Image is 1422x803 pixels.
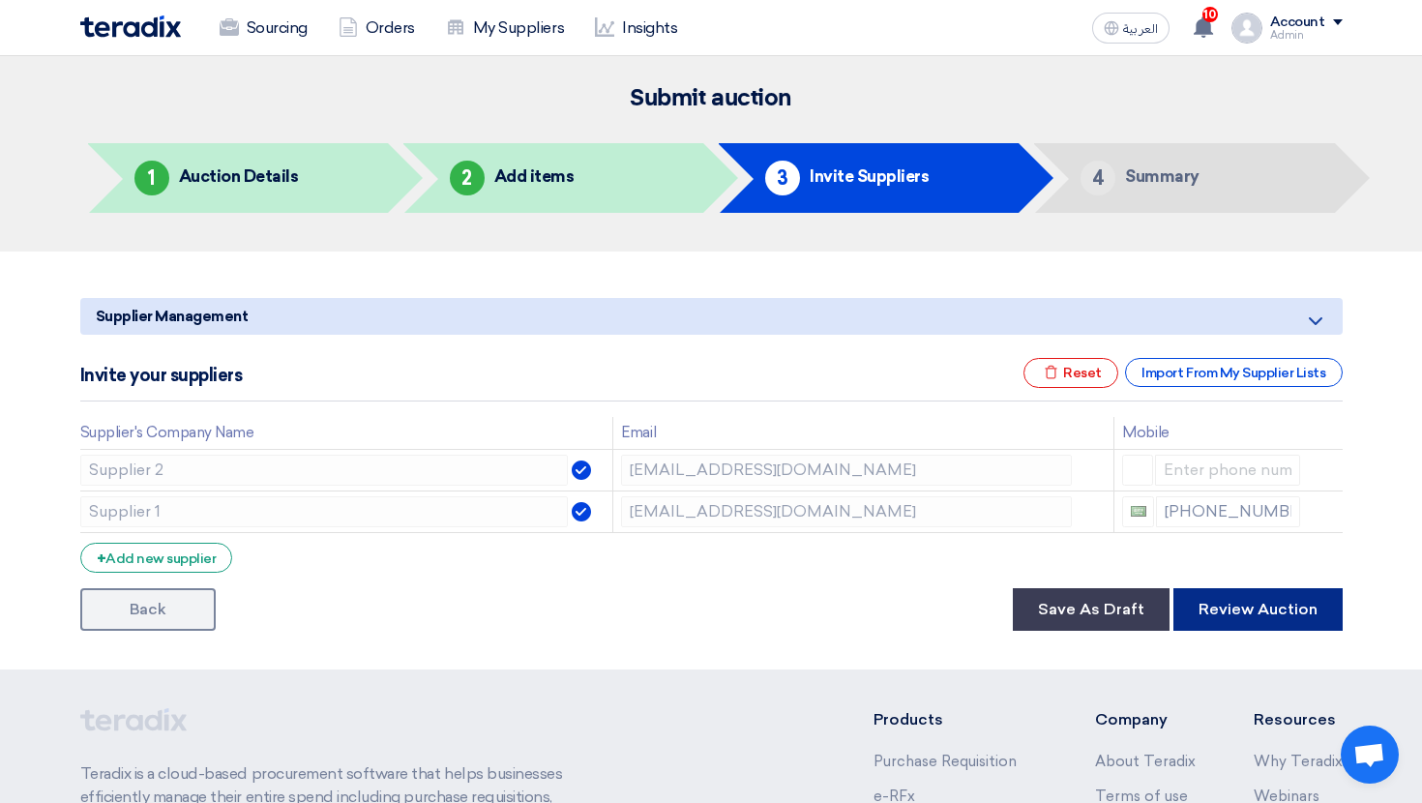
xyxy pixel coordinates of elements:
[1114,417,1308,449] th: Mobile
[1173,588,1343,631] button: Review Auction
[1202,7,1218,22] span: 10
[1123,22,1158,36] span: العربية
[1270,15,1325,31] div: Account
[810,167,929,185] h5: Invite Suppliers
[1254,753,1343,770] a: Why Teradix
[80,455,569,486] input: Supplier Name
[1023,358,1118,388] div: Reset
[874,753,1017,770] a: Purchase Requisition
[1095,708,1196,731] li: Company
[1125,167,1200,185] h5: Summary
[621,455,1072,486] input: Email
[80,543,233,573] div: Add new supplier
[1231,13,1262,44] img: profile_test.png
[80,417,613,449] th: Supplier's Company Name
[80,496,569,527] input: Supplier Name
[80,366,243,385] h5: Invite your suppliers
[765,161,800,195] div: 3
[80,298,1343,335] h5: Supplier Management
[1341,726,1399,784] div: Open chat
[80,15,181,38] img: Teradix logo
[430,7,579,49] a: My Suppliers
[179,167,299,185] h5: Auction Details
[621,496,1072,527] input: Email
[1013,588,1170,631] button: Save As Draft
[204,7,323,49] a: Sourcing
[613,417,1114,449] th: Email
[80,85,1343,112] h2: Submit auction
[1092,13,1170,44] button: العربية
[874,708,1037,731] li: Products
[1081,161,1115,195] div: 4
[1270,30,1343,41] div: Admin
[134,161,169,195] div: 1
[450,161,485,195] div: 2
[579,7,693,49] a: Insights
[1125,358,1342,387] div: Import From My Supplier Lists
[572,502,591,521] img: Verified Account
[80,588,216,631] a: Back
[323,7,430,49] a: Orders
[1095,753,1196,770] a: About Teradix
[572,461,591,480] img: Verified Account
[494,167,575,185] h5: Add items
[1254,708,1343,731] li: Resources
[97,550,106,568] span: +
